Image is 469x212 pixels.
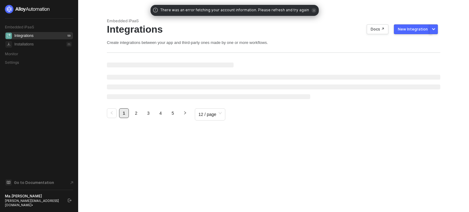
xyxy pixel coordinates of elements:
div: Installations [14,42,34,47]
span: document-arrow [69,180,75,186]
div: Docs ↗ [371,27,384,32]
span: There was an error fetching your account information. Please refresh and try again [160,7,309,13]
li: Next Page [180,108,190,118]
div: Create integrations between your app and third-party ones made by one or more workflows. [107,40,440,45]
button: New Integration [394,24,432,34]
li: 2 [131,108,141,118]
span: icon-exclamation [153,8,158,13]
a: 5 [168,109,177,118]
div: Ma.[PERSON_NAME] [5,194,62,199]
li: 5 [168,108,178,118]
span: installations [5,41,12,48]
button: Docs ↗ [367,24,388,34]
span: Embedded iPaaS [5,25,34,29]
button: right [180,108,190,118]
div: 21 [66,42,72,47]
a: Knowledge Base [5,179,73,186]
div: Page Size [195,108,225,118]
li: 1 [119,108,129,118]
span: left [110,111,114,115]
a: 3 [144,109,153,118]
a: 4 [156,109,165,118]
div: 59 [66,33,72,38]
input: Page Size [198,109,222,120]
a: logo [5,5,73,13]
span: Go to Documentation [14,180,54,185]
span: right [183,111,187,115]
span: icon-close [311,8,316,13]
a: 2 [132,109,141,118]
button: left [107,108,117,118]
div: [PERSON_NAME][EMAIL_ADDRESS][DOMAIN_NAME] • [5,199,62,207]
div: Integrations [14,33,34,38]
span: documentation [5,179,12,185]
li: 4 [156,108,165,118]
span: logout [68,199,71,202]
li: Previous Page [107,108,117,118]
li: 3 [144,108,153,118]
span: integrations [5,33,12,39]
button: More new integration options [429,24,438,34]
span: Settings [5,60,19,65]
img: logo [5,5,50,13]
span: 12 / page [198,110,222,119]
a: 1 [119,109,129,118]
div: Integrations [107,23,440,35]
div: Embedded iPaaS [107,18,440,23]
span: Monitor [5,52,18,56]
